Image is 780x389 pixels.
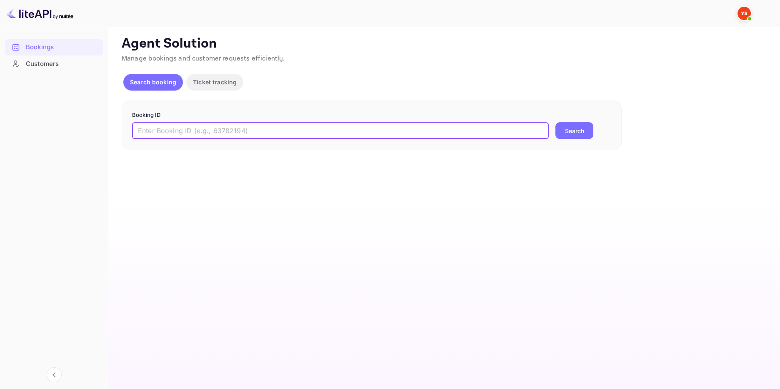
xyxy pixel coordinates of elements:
[7,7,73,20] img: LiteAPI logo
[5,39,103,55] a: Bookings
[193,78,237,86] p: Ticket tracking
[5,56,103,71] a: Customers
[737,7,751,20] img: Yandex Support
[132,111,611,119] p: Booking ID
[130,78,176,86] p: Search booking
[5,56,103,72] div: Customers
[47,367,62,382] button: Collapse navigation
[26,43,99,52] div: Bookings
[26,59,99,69] div: Customers
[132,122,549,139] input: Enter Booking ID (e.g., 63782194)
[555,122,593,139] button: Search
[122,54,285,63] span: Manage bookings and customer requests efficiently.
[122,35,765,52] p: Agent Solution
